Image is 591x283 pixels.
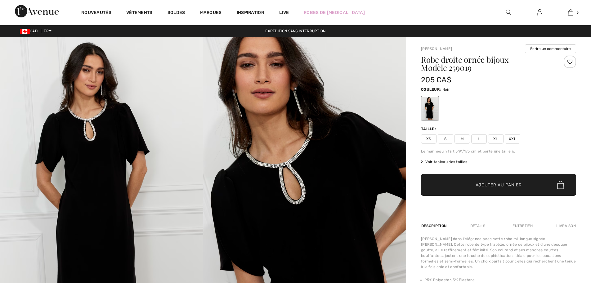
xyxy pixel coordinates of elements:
span: Inspiration [237,10,264,16]
span: 5 [576,10,579,15]
li: 95% Polyester, 5% Elastane [425,277,576,283]
span: 205 CA$ [421,75,451,84]
a: Nouveautés [81,10,111,16]
a: Vêtements [126,10,153,16]
a: Se connecter [532,9,547,16]
div: Entretien [507,220,538,231]
div: Noir [422,97,438,120]
span: XXL [505,134,520,144]
img: Canadian Dollar [20,29,30,34]
span: S [438,134,453,144]
img: Bag.svg [557,181,564,189]
img: 1ère Avenue [15,5,59,17]
button: Écrire un commentaire [525,44,576,53]
span: L [471,134,487,144]
span: Noir [442,87,450,92]
span: M [454,134,470,144]
a: Live [279,9,289,16]
span: Voir tableau des tailles [421,159,468,165]
div: Livraison [555,220,576,231]
div: Taille: [421,126,437,132]
span: CAD [20,29,40,33]
a: 5 [555,9,586,16]
button: Ajouter au panier [421,174,576,196]
div: Détails [465,220,490,231]
img: Mes infos [537,9,542,16]
span: Ajouter au panier [476,182,522,188]
img: Mon panier [568,9,573,16]
span: XL [488,134,504,144]
div: Le mannequin fait 5'9"/175 cm et porte une taille 6. [421,148,576,154]
span: Couleur: [421,87,441,92]
a: Marques [200,10,222,16]
div: [PERSON_NAME] dans l'élégance avec cette robe mi-longue signée [PERSON_NAME]. Cette robe de type ... [421,236,576,270]
span: FR [44,29,51,33]
span: XS [421,134,437,144]
a: [PERSON_NAME] [421,47,452,51]
div: Description [421,220,448,231]
a: Soldes [168,10,185,16]
h1: Robe droite ornée bijoux Modèle 259019 [421,56,550,72]
img: recherche [506,9,511,16]
a: Robes de [MEDICAL_DATA] [304,9,365,16]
